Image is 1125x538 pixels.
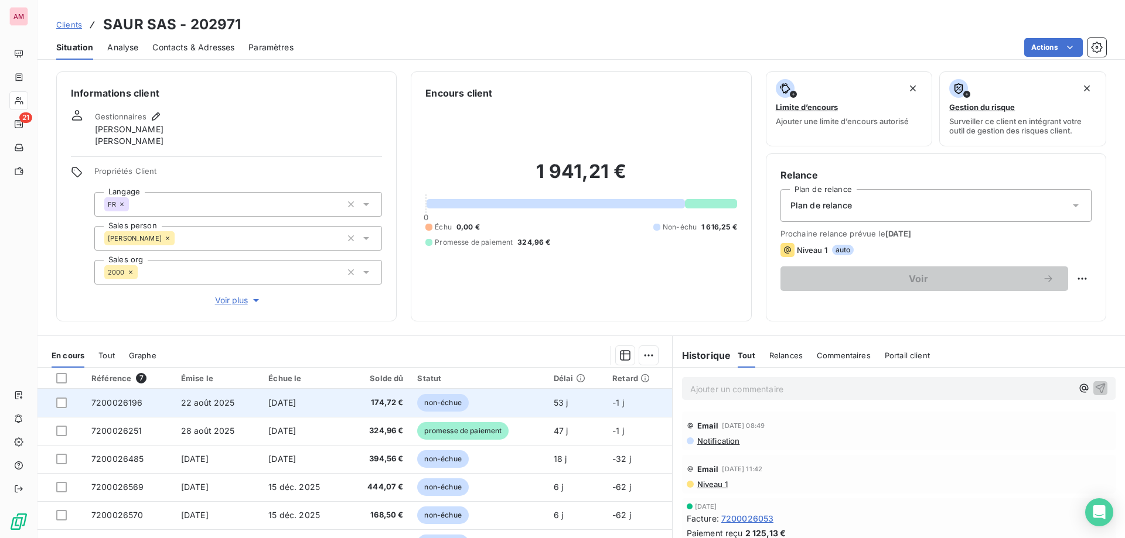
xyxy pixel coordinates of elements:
span: 168,50 € [353,509,404,521]
span: 47 j [554,426,568,436]
span: [DATE] [268,426,296,436]
div: Émise le [181,373,254,383]
span: Plan de relance [790,200,852,211]
span: non-échue [417,478,468,496]
span: 28 août 2025 [181,426,235,436]
span: 7200026053 [721,512,774,525]
span: [DATE] [181,482,209,492]
span: [DATE] [181,454,209,464]
span: FR [108,201,116,208]
span: 2000 [108,269,125,276]
span: Prochaine relance prévue le [780,229,1092,238]
h6: Historique [673,348,731,362]
input: Ajouter une valeur [175,233,184,244]
span: 18 j [554,454,567,464]
span: non-échue [417,506,468,524]
span: [PERSON_NAME] [108,235,162,242]
span: Commentaires [817,351,871,360]
span: En cours [52,351,84,360]
h6: Informations client [71,86,382,100]
span: Tout [738,351,755,360]
span: -62 j [612,510,631,520]
span: Relances [769,351,803,360]
span: 7200026196 [91,397,143,407]
span: [DATE] [268,397,296,407]
span: 394,56 € [353,453,404,465]
span: Voir [795,274,1042,283]
span: Propriétés Client [94,166,382,183]
span: Non-échu [663,222,697,232]
span: Situation [56,42,93,53]
span: 7 [136,373,146,383]
span: Paramètres [248,42,294,53]
div: Délai [554,373,598,383]
span: 53 j [554,397,568,407]
button: Actions [1024,38,1083,57]
span: 7200026570 [91,510,144,520]
h2: 1 941,21 € [425,160,737,195]
button: Voir plus [94,294,382,307]
a: Clients [56,19,82,30]
span: [DATE] [885,229,912,238]
span: 7200026485 [91,454,144,464]
div: AM [9,7,28,26]
span: 0 [424,213,428,222]
span: Analyse [107,42,138,53]
span: [DATE] 08:49 [722,422,765,429]
h3: SAUR SAS - 202971 [103,14,241,35]
div: Échue le [268,373,339,383]
span: [DATE] [695,503,717,510]
div: Retard [612,373,665,383]
span: 444,07 € [353,481,404,493]
span: Niveau 1 [797,245,827,255]
span: Email [697,421,719,430]
span: Facture : [687,512,719,525]
span: Gestionnaires [95,112,146,121]
span: [DATE] 11:42 [722,465,762,472]
span: Surveiller ce client en intégrant votre outil de gestion des risques client. [949,116,1096,135]
span: 15 déc. 2025 [268,482,320,492]
span: promesse de paiement [417,422,509,440]
div: Open Intercom Messenger [1085,498,1113,526]
div: Solde dû [353,373,404,383]
button: Voir [780,266,1068,291]
span: Notification [696,436,740,446]
span: Portail client [885,351,930,360]
span: Graphe [129,351,156,360]
img: Logo LeanPay [9,512,28,531]
span: Échu [435,222,452,232]
div: Statut [417,373,539,383]
span: 324,96 € [353,425,404,437]
span: 7200026569 [91,482,144,492]
span: 7200026251 [91,426,142,436]
span: 0,00 € [456,222,480,232]
span: non-échue [417,450,468,468]
button: Gestion du risqueSurveiller ce client en intégrant votre outil de gestion des risques client. [939,71,1106,146]
span: [PERSON_NAME] [95,135,163,147]
h6: Encours client [425,86,492,100]
div: Référence [91,373,167,383]
span: [DATE] [181,510,209,520]
span: Gestion du risque [949,102,1015,112]
span: Contacts & Adresses [152,42,234,53]
span: -32 j [612,454,631,464]
span: Niveau 1 [696,479,728,489]
span: -1 j [612,397,624,407]
span: Clients [56,20,82,29]
input: Ajouter une valeur [138,267,147,277]
span: Limite d’encours [776,102,838,112]
button: Limite d’encoursAjouter une limite d’encours autorisé [766,71,933,146]
span: [DATE] [268,454,296,464]
span: 174,72 € [353,397,404,409]
span: 6 j [554,482,563,492]
span: 6 j [554,510,563,520]
span: 22 août 2025 [181,397,235,407]
span: non-échue [417,394,468,412]
span: Tout [98,351,115,360]
span: auto [832,245,854,255]
span: 15 déc. 2025 [268,510,320,520]
h6: Relance [780,168,1092,182]
span: Voir plus [215,294,262,306]
span: Promesse de paiement [435,237,513,248]
span: -62 j [612,482,631,492]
